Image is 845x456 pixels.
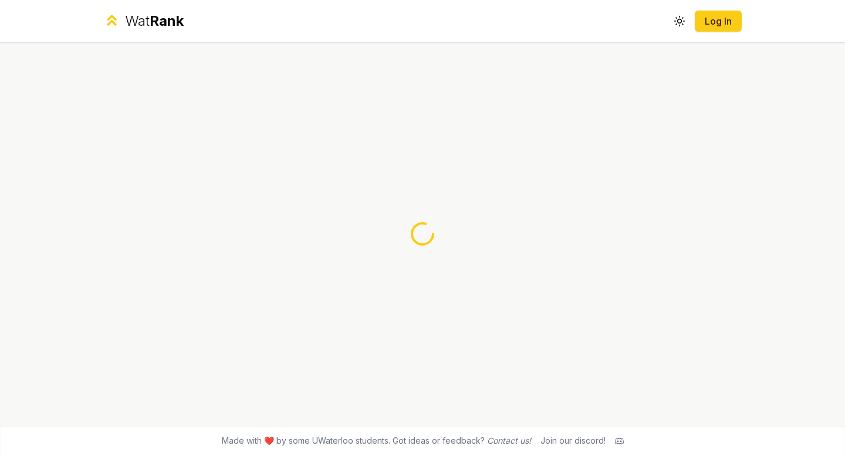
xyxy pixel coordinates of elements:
a: WatRank [103,12,184,30]
span: Made with ❤️ by some UWaterloo students. Got ideas or feedback? [222,435,531,447]
span: Rank [150,12,184,29]
a: Contact us! [487,435,531,445]
button: Log In [695,11,742,32]
div: Join our discord! [540,435,606,447]
a: Log In [704,14,732,28]
div: Wat [125,12,184,30]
